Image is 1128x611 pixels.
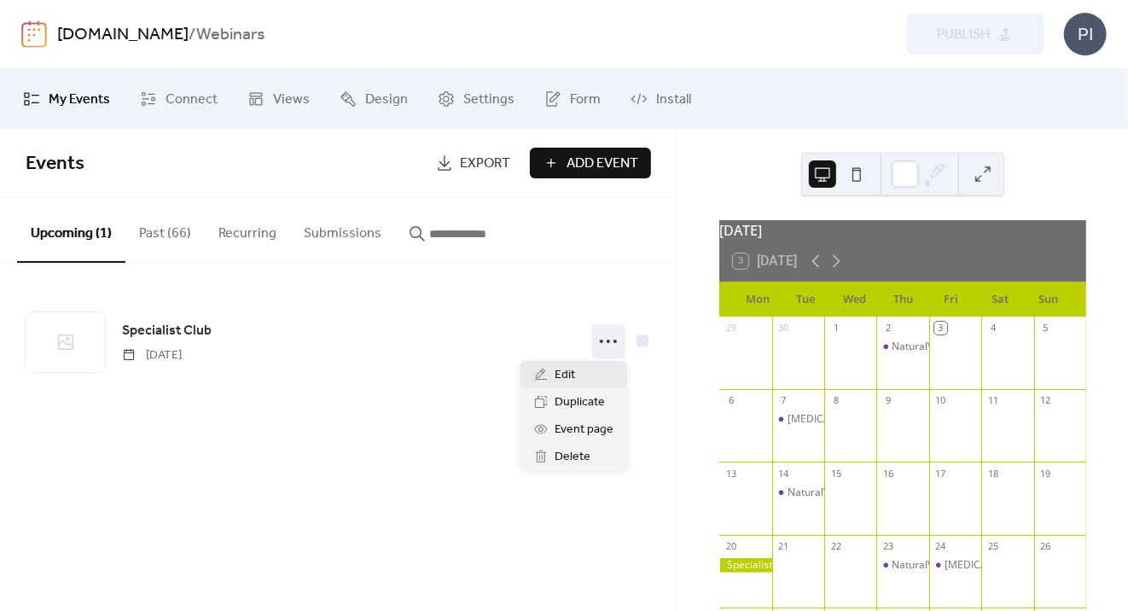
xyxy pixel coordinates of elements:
[21,20,47,48] img: logo
[463,90,515,110] span: Settings
[829,322,842,335] div: 1
[189,19,196,51] b: /
[934,394,947,407] div: 10
[1064,13,1107,55] div: PI
[425,76,527,122] a: Settings
[777,540,790,553] div: 21
[724,467,737,480] div: 13
[555,447,590,468] span: Delete
[555,420,613,440] span: Event page
[26,145,84,183] span: Events
[788,486,953,500] div: NaturalVue® accreditation session
[17,198,125,263] button: Upcoming (1)
[290,198,395,261] button: Submissions
[929,558,981,573] div: Dry Eye Zone Affiliate Induction
[986,394,999,407] div: 11
[829,540,842,553] div: 22
[892,340,1057,354] div: NaturalVue® accreditation session
[772,486,824,500] div: NaturalVue® accreditation session
[656,90,691,110] span: Install
[719,220,1086,241] div: [DATE]
[10,76,123,122] a: My Events
[881,540,894,553] div: 23
[934,322,947,335] div: 3
[1039,467,1052,480] div: 19
[570,90,601,110] span: Form
[881,394,894,407] div: 9
[273,90,310,110] span: Views
[1039,540,1052,553] div: 26
[1039,394,1052,407] div: 12
[719,558,771,573] div: Specialist Club
[876,558,928,573] div: NaturalVue® accreditation session
[986,467,999,480] div: 18
[782,282,830,317] div: Tue
[724,394,737,407] div: 6
[423,148,523,178] a: Export
[196,19,265,51] b: Webinars
[772,412,824,427] div: Dry Eye Zone Affiliate Induction
[1024,282,1073,317] div: Sun
[460,154,510,174] span: Export
[555,393,605,413] span: Duplicate
[733,282,782,317] div: Mon
[205,198,290,261] button: Recurring
[879,282,927,317] div: Thu
[327,76,421,122] a: Design
[166,90,218,110] span: Connect
[829,394,842,407] div: 8
[724,322,737,335] div: 29
[777,394,790,407] div: 7
[724,540,737,553] div: 20
[927,282,976,317] div: Fri
[975,282,1024,317] div: Sat
[567,154,638,174] span: Add Event
[122,321,212,341] span: Specialist Club
[986,540,999,553] div: 25
[235,76,323,122] a: Views
[892,558,1057,573] div: NaturalVue® accreditation session
[876,340,928,354] div: NaturalVue® accreditation session
[127,76,230,122] a: Connect
[122,320,212,342] a: Specialist Club
[555,365,575,386] span: Edit
[125,198,205,261] button: Past (66)
[986,322,999,335] div: 4
[532,76,613,122] a: Form
[934,540,947,553] div: 24
[777,322,790,335] div: 30
[934,467,947,480] div: 17
[530,148,651,178] button: Add Event
[881,467,894,480] div: 16
[365,90,408,110] span: Design
[618,76,704,122] a: Install
[49,90,110,110] span: My Events
[1039,322,1052,335] div: 5
[881,322,894,335] div: 2
[57,19,189,51] a: [DOMAIN_NAME]
[788,412,982,427] div: [MEDICAL_DATA] Zone Affiliate Induction
[122,346,182,364] span: [DATE]
[777,467,790,480] div: 14
[829,467,842,480] div: 15
[830,282,879,317] div: Wed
